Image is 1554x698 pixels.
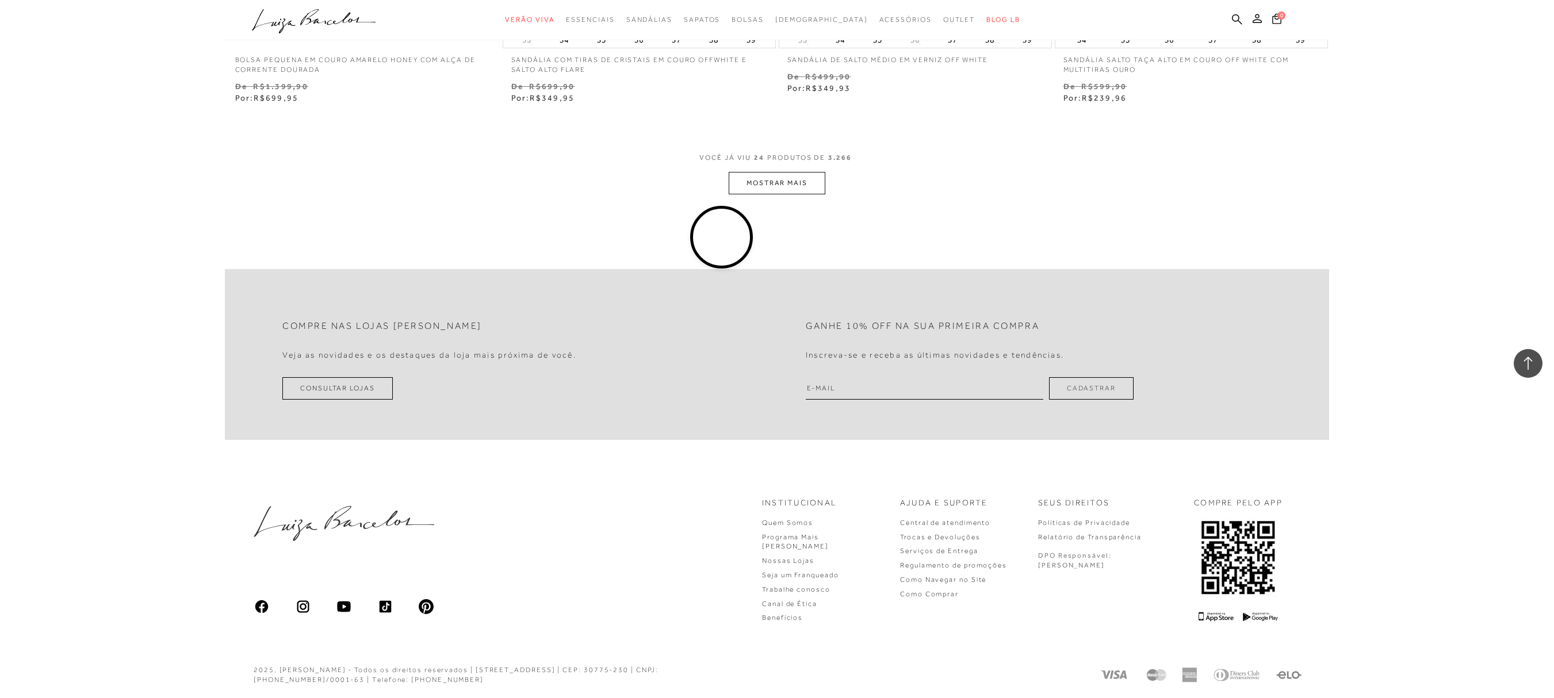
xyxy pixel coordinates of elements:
button: Cadastrar [1049,377,1134,400]
span: [DEMOGRAPHIC_DATA] [775,16,868,24]
span: Verão Viva [505,16,554,24]
small: De [511,82,523,91]
span: R$239,96 [1082,93,1127,102]
small: R$1.399,90 [253,82,308,91]
img: App Store Logo [1199,612,1234,622]
a: BLOG LB [986,9,1020,30]
a: Políticas de Privacidade [1038,519,1130,527]
small: R$599,90 [1081,82,1127,91]
img: tiktok [377,599,393,615]
small: De [1063,82,1075,91]
a: Serviços de Entrega [900,547,978,555]
a: SANDÁLIA DE SALTO MÉDIO EM VERNIZ OFF WHITE [779,48,1052,65]
small: De [787,72,799,81]
span: 3.266 [828,154,852,162]
div: 2025, [PERSON_NAME] - Todos os direitos reservados | [STREET_ADDRESS] | CEP: 30775-230 | CNPJ: [P... [254,665,742,685]
img: pinterest_ios_filled [418,599,434,615]
a: Quem Somos [762,519,813,527]
small: R$699,90 [529,82,575,91]
a: Consultar Lojas [282,377,393,400]
p: Ajuda e Suporte [900,497,988,509]
span: Essenciais [566,16,614,24]
span: 0 [1277,11,1285,20]
span: Sapatos [684,16,720,24]
p: Institucional [762,497,837,509]
a: Como Comprar [900,590,959,598]
img: youtube_material_rounded [336,599,352,615]
a: categoryNavScreenReaderText [732,9,764,30]
a: categoryNavScreenReaderText [626,9,672,30]
img: Google Play Logo [1243,612,1278,622]
a: Seja um Franqueado [762,571,839,579]
a: Relatório de Transparência [1038,533,1142,541]
span: Por: [1063,93,1127,102]
small: De [235,82,247,91]
a: Como Navegar no Site [900,576,986,584]
h4: Inscreva-se e receba as últimas novidades e tendências. [806,350,1064,360]
span: R$349,93 [806,83,851,93]
img: facebook_ios_glyph [254,599,270,615]
span: Por: [787,83,851,93]
a: BOLSA PEQUENA EM COURO AMARELO HONEY COM ALÇA DE CORRENTE DOURADA [227,48,500,75]
a: SANDÁLIA COM TIRAS DE CRISTAIS EM COURO OFFWHITE E SALTO ALTO FLARE [503,48,776,75]
span: Por: [235,93,299,102]
a: Nossas Lojas [762,557,814,565]
p: Seus Direitos [1038,497,1109,509]
span: VOCÊ JÁ VIU PRODUTOS DE [699,154,855,162]
a: Programa Mais [PERSON_NAME] [762,533,829,551]
span: R$699,95 [254,93,298,102]
h2: Compre nas lojas [PERSON_NAME] [282,321,482,332]
span: R$349,95 [530,93,575,102]
img: Diners Club [1211,668,1262,682]
p: COMPRE PELO APP [1194,497,1283,509]
a: Canal de Ética [762,600,817,608]
span: 24 [754,154,764,162]
h2: Ganhe 10% off na sua primeira compra [806,321,1039,332]
a: SANDÁLIA SALTO TAÇA ALTO EM COURO OFF WHITE COM MULTITIRAS OURO [1055,48,1328,75]
input: E-mail [806,377,1043,400]
button: 0 [1269,13,1285,28]
small: R$499,90 [805,72,851,81]
span: BLOG LB [986,16,1020,24]
span: Outlet [943,16,975,24]
a: Trocas e Devoluções [900,533,980,541]
h4: Veja as novidades e os destaques da loja mais próxima de você. [282,350,576,360]
a: categoryNavScreenReaderText [505,9,554,30]
a: categoryNavScreenReaderText [566,9,614,30]
img: instagram_material_outline [295,599,311,615]
a: categoryNavScreenReaderText [684,9,720,30]
a: categoryNavScreenReaderText [879,9,932,30]
a: Central de atendimento [900,519,990,527]
p: DPO Responsável: [PERSON_NAME] [1038,551,1112,570]
span: Por: [511,93,575,102]
button: MOSTRAR MAIS [729,172,825,194]
img: Elo [1276,668,1302,682]
img: QRCODE [1200,518,1276,597]
a: noSubCategoriesText [775,9,868,30]
a: categoryNavScreenReaderText [943,9,975,30]
span: Sandálias [626,16,672,24]
img: American Express [1182,668,1197,682]
img: Mastercard [1145,668,1168,682]
span: Acessórios [879,16,932,24]
a: Trabalhe conosco [762,585,830,593]
img: Visa [1099,668,1131,682]
span: Bolsas [732,16,764,24]
a: Benefícios [762,613,803,622]
img: luiza-barcelos.png [254,506,434,541]
a: Regulamento de promoções [900,561,1007,569]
